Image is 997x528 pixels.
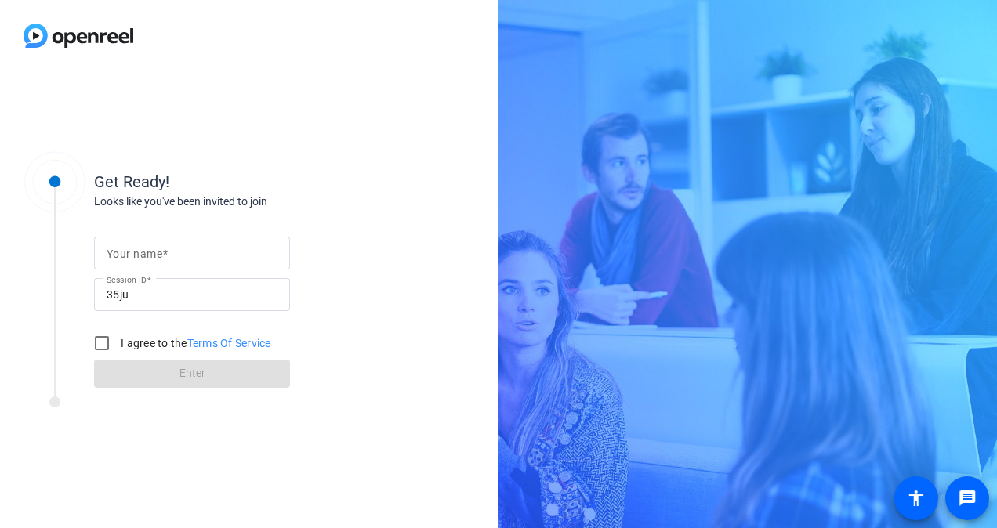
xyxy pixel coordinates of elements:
div: Looks like you've been invited to join [94,193,408,210]
mat-icon: accessibility [907,489,926,508]
mat-label: Your name [107,248,162,260]
mat-icon: message [958,489,977,508]
a: Terms Of Service [187,337,271,349]
label: I agree to the [118,335,271,351]
div: Get Ready! [94,170,408,193]
mat-label: Session ID [107,275,147,284]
